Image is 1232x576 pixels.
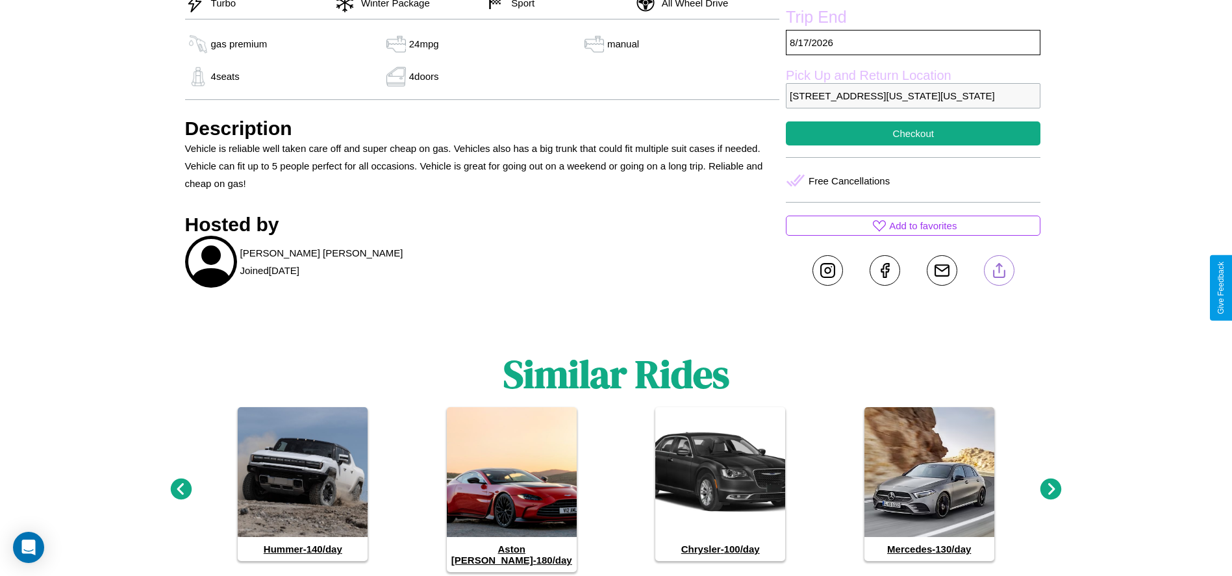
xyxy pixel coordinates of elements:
[581,34,607,54] img: gas
[240,244,403,262] p: [PERSON_NAME] [PERSON_NAME]
[786,30,1040,55] p: 8 / 17 / 2026
[655,537,785,561] h4: Chrysler - 100 /day
[185,214,780,236] h3: Hosted by
[240,262,299,279] p: Joined [DATE]
[889,217,957,234] p: Add to favorites
[503,347,729,401] h1: Similar Rides
[809,172,890,190] p: Free Cancellations
[13,532,44,563] div: Open Intercom Messenger
[786,216,1040,236] button: Add to favorites
[383,34,409,54] img: gas
[447,407,577,572] a: Aston [PERSON_NAME]-180/day
[211,68,240,85] p: 4 seats
[864,537,994,561] h4: Mercedes - 130 /day
[185,67,211,86] img: gas
[185,140,780,192] p: Vehicle is reliable well taken care off and super cheap on gas. Vehicles also has a big trunk tha...
[211,35,268,53] p: gas premium
[786,8,1040,30] label: Trip End
[607,35,639,53] p: manual
[383,67,409,86] img: gas
[786,83,1040,108] p: [STREET_ADDRESS][US_STATE][US_STATE]
[786,68,1040,83] label: Pick Up and Return Location
[447,537,577,572] h4: Aston [PERSON_NAME] - 180 /day
[238,407,368,561] a: Hummer-140/day
[409,35,439,53] p: 24 mpg
[655,407,785,561] a: Chrysler-100/day
[1216,262,1226,314] div: Give Feedback
[238,537,368,561] h4: Hummer - 140 /day
[185,118,780,140] h3: Description
[409,68,439,85] p: 4 doors
[786,121,1040,145] button: Checkout
[864,407,994,561] a: Mercedes-130/day
[185,34,211,54] img: gas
